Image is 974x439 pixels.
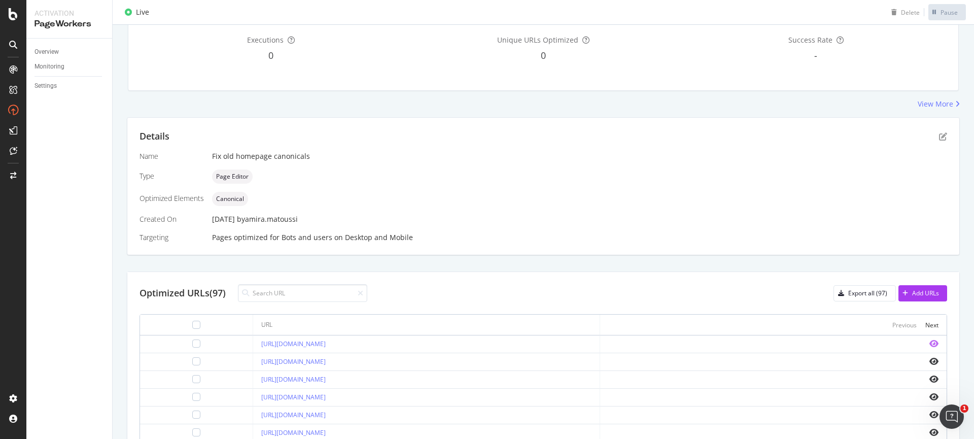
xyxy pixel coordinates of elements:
button: Export all (97) [833,285,896,301]
div: Previous [892,321,917,329]
div: Next [925,321,938,329]
a: [URL][DOMAIN_NAME] [261,357,326,366]
div: Pages optimized for on [212,232,947,243]
span: 0 [268,49,273,61]
span: Canonical [216,196,244,202]
div: Details [140,130,169,143]
div: Export all (97) [848,289,887,297]
div: Type [140,171,204,181]
a: [URL][DOMAIN_NAME] [261,375,326,384]
div: neutral label [212,192,248,206]
div: Monitoring [34,61,64,72]
div: [DATE] [212,214,947,224]
a: [URL][DOMAIN_NAME] [261,340,326,348]
button: Add URLs [898,285,947,301]
span: Page Editor [216,174,249,180]
div: View More [918,99,953,109]
div: Fix old homepage canonicals [212,151,947,161]
a: Settings [34,81,105,91]
div: PageWorkers [34,18,104,30]
div: Activation [34,8,104,18]
div: pen-to-square [939,132,947,141]
a: [URL][DOMAIN_NAME] [261,411,326,419]
div: Optimized Elements [140,193,204,204]
div: Name [140,151,204,161]
div: Bots and users [282,232,332,243]
div: by amira.matoussi [237,214,298,224]
div: Settings [34,81,57,91]
a: Monitoring [34,61,105,72]
i: eye [929,411,938,419]
i: eye [929,428,938,436]
span: 0 [541,49,546,61]
div: Optimized URLs (97) [140,287,226,300]
a: [URL][DOMAIN_NAME] [261,393,326,401]
span: 1 [960,404,968,413]
div: Overview [34,47,59,57]
a: Overview [34,47,105,57]
span: - [814,49,817,61]
div: Live [136,7,149,17]
button: Delete [887,4,920,20]
div: Pause [941,8,958,16]
div: Targeting [140,232,204,243]
a: [URL][DOMAIN_NAME] [261,428,326,437]
div: Created On [140,214,204,224]
input: Search URL [238,284,367,302]
div: Desktop and Mobile [345,232,413,243]
iframe: Intercom live chat [940,404,964,429]
div: neutral label [212,170,253,184]
span: Executions [247,35,284,45]
i: eye [929,357,938,365]
button: Next [925,319,938,331]
a: View More [918,99,960,109]
button: Previous [892,319,917,331]
button: Pause [928,4,966,20]
span: Success Rate [788,35,832,45]
i: eye [929,375,938,383]
i: eye [929,393,938,401]
div: Delete [901,8,920,16]
div: URL [261,320,272,329]
div: Add URLs [912,289,939,297]
span: Unique URLs Optimized [497,35,578,45]
i: eye [929,340,938,348]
